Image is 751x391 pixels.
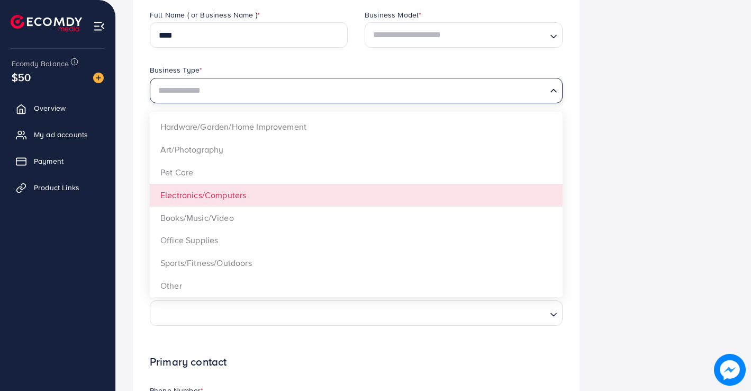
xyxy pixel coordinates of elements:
img: image [714,354,746,386]
li: Other [150,274,563,297]
span: Ecomdy Balance [12,58,69,69]
li: Electronics/Computers [150,184,563,207]
img: logo [11,15,82,31]
li: Art/Photography [150,138,563,161]
div: Search for option [150,78,563,103]
span: My ad accounts [34,129,88,140]
li: Sports/Fitness/Outdoors [150,252,563,274]
div: Search for option [150,300,563,326]
label: Business Type [150,65,202,75]
input: Search for option [369,25,546,45]
a: My ad accounts [8,124,107,145]
span: Overview [34,103,66,113]
a: Product Links [8,177,107,198]
li: Hardware/Garden/Home Improvement [150,115,563,138]
label: Business Model [365,10,421,20]
a: Overview [8,97,107,119]
input: Search for option [161,303,546,323]
span: Payment [34,156,64,166]
h1: Primary contact [150,356,563,369]
span: $50 [12,69,31,85]
span: Product Links [34,182,79,193]
li: Books/Music/Video [150,207,563,229]
img: menu [93,20,105,32]
li: Office Supplies [150,229,563,252]
img: image [93,73,104,83]
div: Search for option [365,22,563,48]
a: Payment [8,150,107,172]
label: Full Name ( or Business Name ) [150,10,260,20]
li: Pet Care [150,161,563,184]
input: Search for option [155,81,546,101]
